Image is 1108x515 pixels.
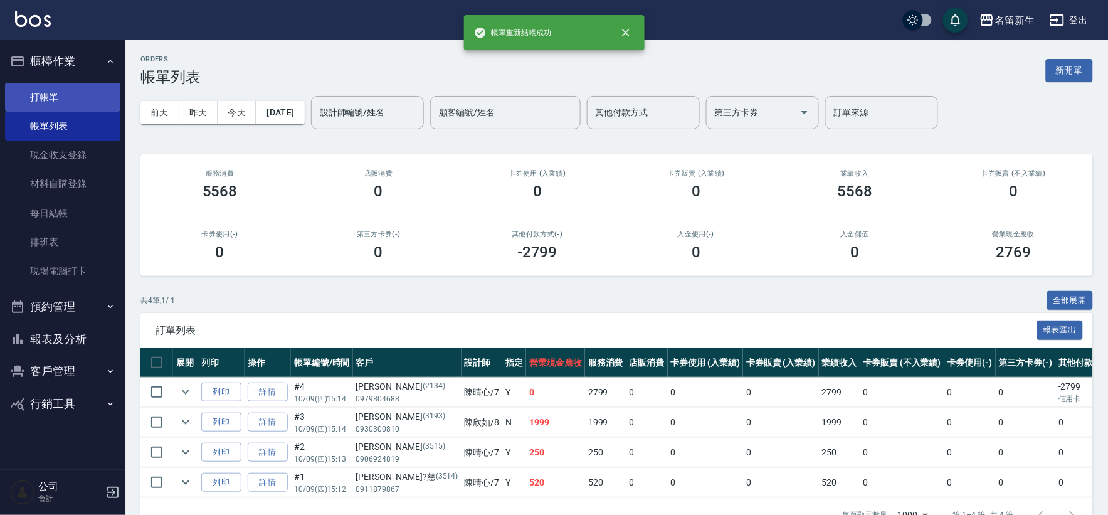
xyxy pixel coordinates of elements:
th: 卡券使用 (入業績) [668,348,744,378]
td: 0 [743,468,819,497]
p: 0911879867 [356,484,458,495]
button: 全部展開 [1047,291,1094,311]
a: 新開單 [1046,64,1093,76]
h2: 卡券使用 (入業績) [473,169,601,178]
p: (3515) [423,440,445,454]
p: 10/09 (四) 15:13 [294,454,350,465]
button: 客戶管理 [5,355,120,388]
div: [PERSON_NAME] [356,440,458,454]
h3: 2769 [996,243,1031,261]
div: [PERSON_NAME] [356,380,458,393]
p: 0906924819 [356,454,458,465]
p: (3193) [423,410,445,423]
button: 昨天 [179,101,218,124]
a: 詳情 [248,443,288,462]
div: [PERSON_NAME] [356,410,458,423]
td: 0 [668,408,744,437]
span: 訂單列表 [156,324,1037,337]
td: 0 [944,438,996,467]
button: close [612,19,640,46]
td: 陳晴心 /7 [462,438,503,467]
td: #3 [291,408,353,437]
button: 報表匯出 [1037,321,1084,340]
td: 0 [743,408,819,437]
a: 報表匯出 [1037,324,1084,336]
h2: 入金儲值 [791,230,919,238]
td: 0 [996,468,1056,497]
td: 0 [860,408,944,437]
a: 帳單列表 [5,112,120,141]
button: expand row [176,473,195,492]
p: (3514) [436,470,458,484]
td: Y [502,378,526,407]
h2: 卡券販賣 (入業績) [631,169,760,178]
th: 卡券販賣 (入業績) [743,348,819,378]
th: 客戶 [353,348,462,378]
a: 現場電腦打卡 [5,257,120,285]
td: 0 [996,378,1056,407]
td: 0 [860,378,944,407]
a: 材料自購登錄 [5,169,120,198]
td: 0 [944,468,996,497]
td: 1999 [526,408,585,437]
h3: 0 [692,183,700,200]
h2: 卡券販賣 (不入業績) [949,169,1078,178]
button: Open [794,102,815,122]
h2: 入金使用(-) [631,230,760,238]
td: 1999 [585,408,626,437]
p: 會計 [38,493,102,504]
th: 帳單編號/時間 [291,348,353,378]
td: 0 [944,408,996,437]
td: 250 [819,438,860,467]
th: 服務消費 [585,348,626,378]
a: 打帳單 [5,83,120,112]
button: expand row [176,413,195,432]
a: 詳情 [248,413,288,432]
td: 0 [860,468,944,497]
h3: 5568 [203,183,238,200]
button: 今天 [218,101,257,124]
td: 0 [526,378,585,407]
td: N [502,408,526,437]
td: #2 [291,438,353,467]
td: #1 [291,468,353,497]
th: 設計師 [462,348,503,378]
td: 0 [668,468,744,497]
button: [DATE] [256,101,304,124]
td: 0 [743,438,819,467]
td: 0 [743,378,819,407]
button: 前天 [140,101,179,124]
button: 報表及分析 [5,323,120,356]
th: 展開 [173,348,198,378]
td: 0 [944,378,996,407]
a: 現金收支登錄 [5,141,120,169]
td: Y [502,468,526,497]
a: 每日結帳 [5,199,120,228]
p: 10/09 (四) 15:14 [294,393,350,405]
button: save [943,8,968,33]
td: 520 [585,468,626,497]
th: 營業現金應收 [526,348,585,378]
th: 列印 [198,348,245,378]
a: 詳情 [248,473,288,492]
th: 業績收入 [819,348,860,378]
h3: 0 [216,243,224,261]
td: 0 [860,438,944,467]
td: 0 [626,408,668,437]
th: 操作 [245,348,291,378]
h2: 營業現金應收 [949,230,1078,238]
button: 列印 [201,443,241,462]
td: 0 [996,408,1056,437]
td: 0 [996,438,1056,467]
h5: 公司 [38,480,102,493]
td: 陳晴心 /7 [462,378,503,407]
h3: 0 [692,243,700,261]
p: 0930300810 [356,423,458,435]
h3: 0 [374,243,383,261]
h3: 5568 [837,183,872,200]
button: 登出 [1045,9,1093,32]
td: 520 [526,468,585,497]
h3: 帳單列表 [140,68,201,86]
h3: -2799 [517,243,557,261]
td: 0 [626,468,668,497]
